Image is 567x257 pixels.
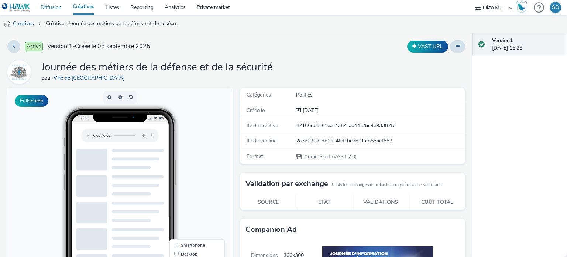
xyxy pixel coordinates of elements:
li: QR Code [164,171,216,180]
div: 2a32070d-db11-4fcf-bc2c-9fcb5ebef557 [296,137,464,145]
span: QR Code [173,173,191,177]
a: Créative : Journée des métiers de la défense et de la sécurité [42,15,184,33]
th: Source [240,195,296,210]
h3: Validation par exchange [245,178,328,189]
button: VAST URL [407,41,448,53]
span: [DATE] [301,107,319,114]
span: Version 1 - Créée le 05 septembre 2025 [47,42,150,51]
a: Hawk Academy [516,1,530,13]
span: ID de créative [247,122,278,129]
span: ID de version [247,137,277,144]
img: audio [4,20,11,28]
span: Activé [25,42,43,51]
span: pour [41,74,54,81]
span: Audio Spot (VAST 2.0) [303,153,357,160]
img: Ville de Marseille [8,61,30,83]
span: Catégories [247,91,271,98]
span: Smartphone [173,155,197,160]
th: Validations [353,195,409,210]
img: Hawk Academy [516,1,527,13]
li: Smartphone [164,153,216,162]
div: Dupliquer la créative en un VAST URL [405,41,450,53]
small: Seuls les exchanges de cette liste requièrent une validation [332,182,441,188]
div: 42166eb8-51ea-4354-ac44-25c4e93382f3 [296,122,464,129]
div: Création 05 septembre 2025, 16:26 [301,107,319,114]
strong: Version 1 [492,37,513,44]
div: Politics [296,91,464,99]
h3: Companion Ad [245,224,297,235]
span: Desktop [173,164,190,169]
a: Ville de [GEOGRAPHIC_DATA] [54,74,127,81]
th: Etat [296,195,353,210]
button: Fullscreen [15,95,48,107]
span: Créée le [247,107,265,114]
div: SO [552,2,559,13]
a: Ville de Marseille [7,68,34,75]
li: Desktop [164,162,216,171]
th: Coût total [409,195,465,210]
div: [DATE] 16:26 [492,37,561,52]
span: Format [247,153,263,160]
img: undefined Logo [2,3,30,12]
h1: Journée des métiers de la défense et de la sécurité [41,60,273,74]
span: 16:26 [72,28,80,33]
